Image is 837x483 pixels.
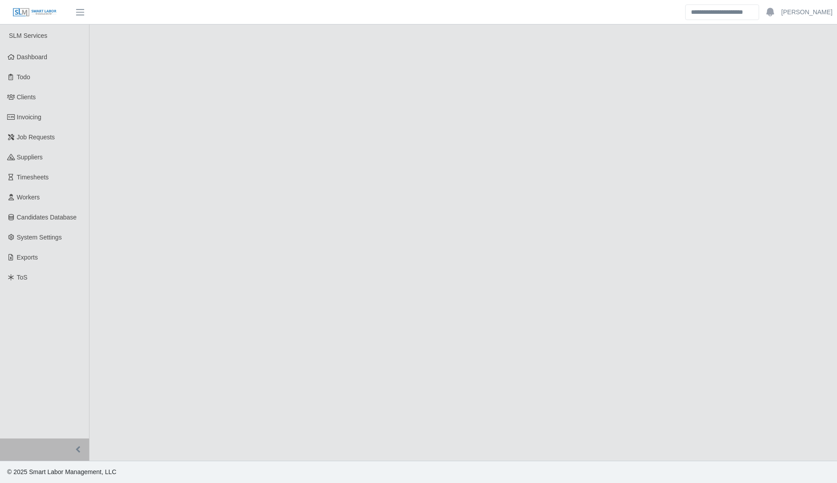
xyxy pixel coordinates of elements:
span: Invoicing [17,114,41,121]
span: Todo [17,73,30,81]
span: © 2025 Smart Labor Management, LLC [7,468,116,475]
a: [PERSON_NAME] [781,8,833,17]
span: SLM Services [9,32,47,39]
span: ToS [17,274,28,281]
span: Clients [17,93,36,101]
img: SLM Logo [12,8,57,17]
span: Exports [17,254,38,261]
span: Suppliers [17,154,43,161]
span: Dashboard [17,53,48,61]
span: Workers [17,194,40,201]
span: Candidates Database [17,214,77,221]
span: Timesheets [17,174,49,181]
span: Job Requests [17,134,55,141]
span: System Settings [17,234,62,241]
input: Search [685,4,759,20]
